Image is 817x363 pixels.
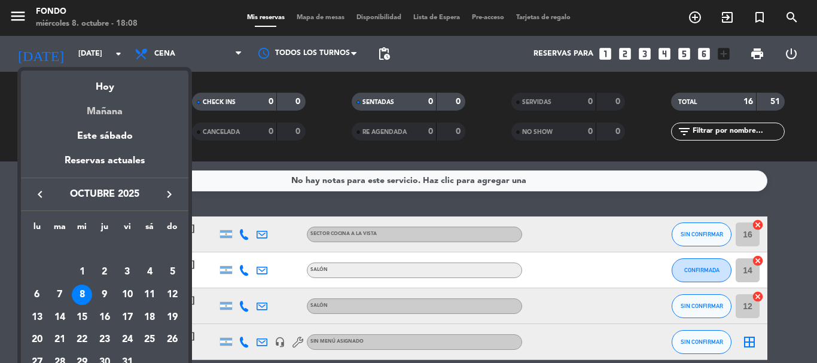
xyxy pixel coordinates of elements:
[94,307,115,328] div: 16
[139,329,161,352] td: 25 de octubre de 2025
[93,306,116,329] td: 16 de octubre de 2025
[48,220,71,239] th: martes
[161,306,184,329] td: 19 de octubre de 2025
[26,329,48,352] td: 20 de octubre de 2025
[72,285,92,305] div: 8
[93,220,116,239] th: jueves
[162,262,182,282] div: 5
[72,262,92,282] div: 1
[162,187,176,202] i: keyboard_arrow_right
[162,330,182,350] div: 26
[50,330,70,350] div: 21
[21,120,188,153] div: Este sábado
[139,285,160,305] div: 11
[29,187,51,202] button: keyboard_arrow_left
[27,307,47,328] div: 13
[94,330,115,350] div: 23
[162,307,182,328] div: 19
[116,261,139,284] td: 3 de octubre de 2025
[117,307,138,328] div: 17
[72,330,92,350] div: 22
[116,283,139,306] td: 10 de octubre de 2025
[51,187,158,202] span: octubre 2025
[117,285,138,305] div: 10
[71,261,93,284] td: 1 de octubre de 2025
[139,283,161,306] td: 11 de octubre de 2025
[161,329,184,352] td: 26 de octubre de 2025
[33,187,47,202] i: keyboard_arrow_left
[161,261,184,284] td: 5 de octubre de 2025
[26,283,48,306] td: 6 de octubre de 2025
[27,285,47,305] div: 6
[27,330,47,350] div: 20
[117,262,138,282] div: 3
[161,220,184,239] th: domingo
[48,283,71,306] td: 7 de octubre de 2025
[50,285,70,305] div: 7
[117,330,138,350] div: 24
[71,220,93,239] th: miércoles
[26,239,184,261] td: OCT.
[21,95,188,120] div: Mañana
[26,306,48,329] td: 13 de octubre de 2025
[94,262,115,282] div: 2
[139,307,160,328] div: 18
[21,153,188,178] div: Reservas actuales
[139,262,160,282] div: 4
[26,220,48,239] th: lunes
[72,307,92,328] div: 15
[139,306,161,329] td: 18 de octubre de 2025
[71,283,93,306] td: 8 de octubre de 2025
[116,329,139,352] td: 24 de octubre de 2025
[158,187,180,202] button: keyboard_arrow_right
[48,329,71,352] td: 21 de octubre de 2025
[116,306,139,329] td: 17 de octubre de 2025
[161,283,184,306] td: 12 de octubre de 2025
[71,329,93,352] td: 22 de octubre de 2025
[93,261,116,284] td: 2 de octubre de 2025
[50,307,70,328] div: 14
[94,285,115,305] div: 9
[71,306,93,329] td: 15 de octubre de 2025
[48,306,71,329] td: 14 de octubre de 2025
[139,220,161,239] th: sábado
[116,220,139,239] th: viernes
[162,285,182,305] div: 12
[93,329,116,352] td: 23 de octubre de 2025
[139,330,160,350] div: 25
[93,283,116,306] td: 9 de octubre de 2025
[139,261,161,284] td: 4 de octubre de 2025
[21,71,188,95] div: Hoy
